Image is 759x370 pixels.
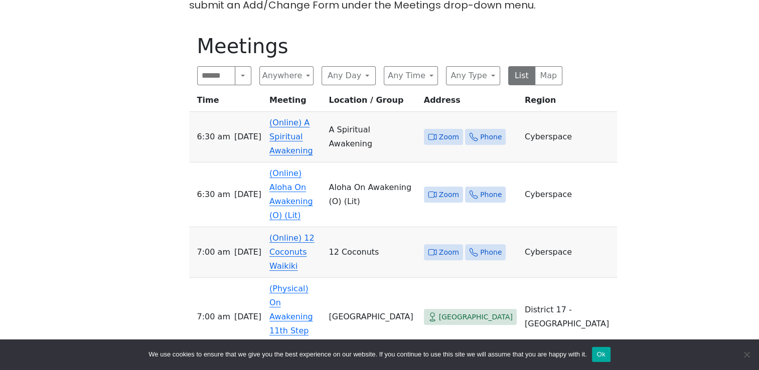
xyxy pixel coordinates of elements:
[269,168,313,220] a: (Online) Aloha On Awakening (O) (Lit)
[384,66,438,85] button: Any Time
[480,131,502,143] span: Phone
[265,93,325,112] th: Meeting
[189,93,266,112] th: Time
[235,66,251,85] button: Search
[420,93,521,112] th: Address
[234,188,261,202] span: [DATE]
[269,118,313,155] a: (Online) A Spiritual Awakening
[325,278,419,356] td: [GEOGRAPHIC_DATA]
[325,93,419,112] th: Location / Group
[439,311,513,323] span: [GEOGRAPHIC_DATA]
[197,245,230,259] span: 7:00 AM
[439,131,459,143] span: Zoom
[325,227,419,278] td: 12 Coconuts
[480,189,502,201] span: Phone
[234,245,261,259] span: [DATE]
[508,66,536,85] button: List
[322,66,376,85] button: Any Day
[197,66,236,85] input: Search
[446,66,500,85] button: Any Type
[521,112,617,162] td: Cyberspace
[234,130,261,144] span: [DATE]
[480,246,502,259] span: Phone
[325,112,419,162] td: A Spiritual Awakening
[197,188,230,202] span: 6:30 AM
[521,162,617,227] td: Cyberspace
[259,66,314,85] button: Anywhere
[325,162,419,227] td: Aloha On Awakening (O) (Lit)
[197,310,230,324] span: 7:00 AM
[148,349,586,359] span: We use cookies to ensure that we give you the best experience on our website. If you continue to ...
[521,93,617,112] th: Region
[439,189,459,201] span: Zoom
[197,130,230,144] span: 6:30 AM
[521,227,617,278] td: Cyberspace
[197,34,562,58] h1: Meetings
[521,278,617,356] td: District 17 - [GEOGRAPHIC_DATA]
[234,310,261,324] span: [DATE]
[269,284,313,349] a: (Physical) On Awakening 11th Step Meditation
[269,233,315,271] a: (Online) 12 Coconuts Waikiki
[439,246,459,259] span: Zoom
[535,66,562,85] button: Map
[741,349,751,359] span: No
[592,347,611,362] button: Ok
